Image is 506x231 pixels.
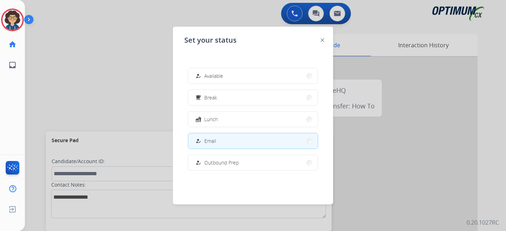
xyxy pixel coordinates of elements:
mat-icon: how_to_reg [195,73,201,79]
mat-icon: how_to_reg [195,160,201,166]
mat-icon: inbox [8,61,17,69]
span: Set your status [184,35,237,45]
button: Break [188,90,318,105]
span: Lunch [204,116,218,123]
mat-icon: home [8,40,17,49]
span: Available [204,72,223,80]
mat-icon: how_to_reg [195,138,201,144]
button: Lunch [188,112,318,127]
span: Email [204,137,216,145]
span: Outbound Prep [204,159,239,166]
mat-icon: free_breakfast [195,95,201,101]
p: 0.20.1027RC [467,218,499,227]
button: Email [188,133,318,149]
button: Outbound Prep [188,155,318,170]
img: avatar [2,10,22,30]
img: close-button [321,38,324,42]
span: Break [204,94,217,101]
mat-icon: fastfood [195,116,201,122]
button: Available [188,68,318,84]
